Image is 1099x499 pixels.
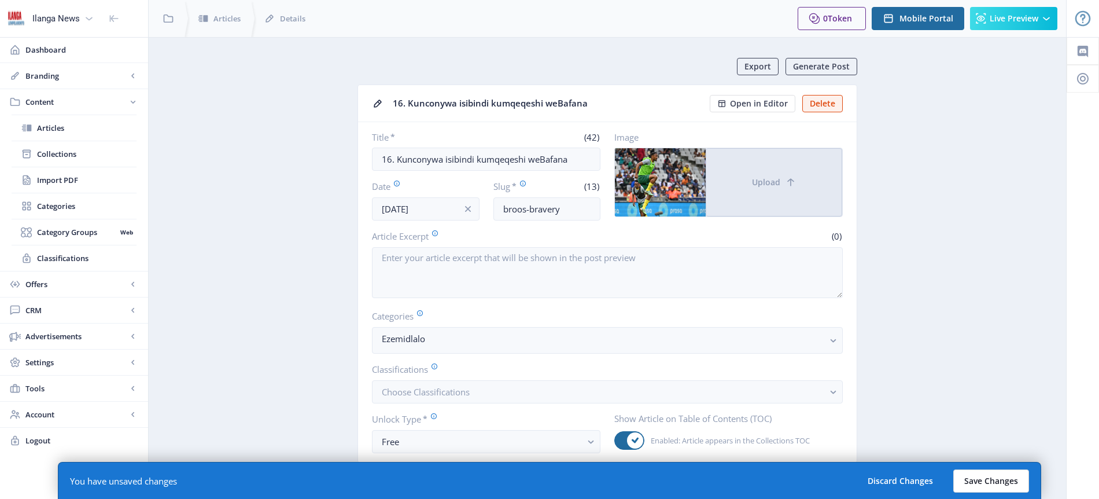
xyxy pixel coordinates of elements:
span: Tools [25,383,127,394]
button: Choose Classifications [372,380,843,403]
a: Category GroupsWeb [12,219,137,245]
label: Classifications [372,363,834,376]
span: (42) [582,131,600,143]
span: Content [25,96,127,108]
nb-icon: info [462,203,474,215]
div: Free [382,435,581,449]
span: Mobile Portal [899,14,953,23]
div: You have unsaved changes [70,475,177,487]
a: Categories [12,193,137,219]
span: (13) [582,181,600,192]
span: Export [744,62,771,71]
nb-badge: Web [116,226,137,238]
span: Choose Classifications [382,386,470,398]
span: Articles [37,122,137,134]
span: Articles [213,13,241,24]
span: Dashboard [25,44,139,56]
label: Date [372,180,470,193]
button: Save Changes [953,469,1029,493]
button: Delete [802,95,843,112]
span: Enabled: Article appears in the Collections TOC [644,434,810,447]
label: Show Article on Table of Contents (TOC) [614,413,834,424]
span: Import PDF [37,174,137,186]
span: Live Preview [990,14,1038,23]
button: Generate Post [785,58,857,75]
span: CRM [25,304,127,316]
input: Type Article Title ... [372,148,600,171]
button: Open in Editor [710,95,795,112]
a: Classifications [12,245,137,271]
span: Logout [25,435,139,446]
input: this-is-how-a-slug-looks-like [493,197,601,221]
span: Upload [752,178,780,187]
span: Open in Editor [730,99,788,108]
span: Offers [25,278,127,290]
label: Title [372,131,482,143]
label: Unlock Type [372,413,591,425]
button: Live Preview [970,7,1057,30]
a: Collections [12,141,137,167]
div: 16. Kunconywa isibindi kumqeqeshi weBafana [393,94,703,112]
nb-select-label: Ezemidlalo [382,332,824,346]
button: 0Token [798,7,866,30]
button: Export [737,58,779,75]
div: Ilanga News [32,6,80,31]
img: 6e32966d-d278-493e-af78-9af65f0c2223.png [7,9,25,28]
label: Slug [493,180,543,193]
a: Articles [12,115,137,141]
label: Image [614,131,834,143]
button: Upload [706,148,842,217]
input: Publishing Date [372,197,480,221]
span: Token [828,13,852,24]
span: Account [25,409,127,420]
label: Categories [372,310,834,322]
label: Article Excerpt [372,230,603,243]
span: Branding [25,70,127,82]
button: Ezemidlalo [372,327,843,354]
span: Collections [37,148,137,160]
span: Classifications [37,252,137,264]
span: Settings [25,357,127,368]
span: Category Groups [37,226,116,238]
button: Mobile Portal [872,7,964,30]
span: Generate Post [793,62,850,71]
span: Details [280,13,305,24]
a: Import PDF [12,167,137,193]
button: Free [372,430,600,453]
button: Discard Changes [857,469,944,493]
span: Categories [37,200,137,212]
span: Advertisements [25,331,127,342]
button: info [456,197,480,221]
span: (0) [830,230,843,242]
